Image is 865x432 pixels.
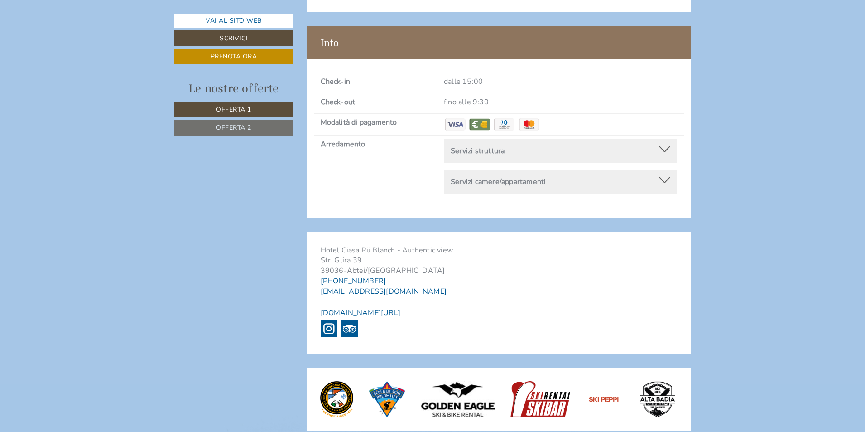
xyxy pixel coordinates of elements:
[174,30,293,46] a: Scrivici
[7,24,145,52] div: Buon giorno, come possiamo aiutarla?
[321,308,401,318] a: [DOMAIN_NAME][URL]
[311,239,357,255] button: Invia
[321,139,365,150] label: Arredamento
[307,26,691,59] div: Info
[321,245,453,255] span: Hotel Ciasa Rü Blanch - Authentic view
[321,97,356,107] label: Check-out
[321,117,397,128] label: Modalità di pagamento
[321,77,351,87] label: Check-in
[493,117,515,131] img: Diners Club
[174,14,293,28] a: Vai al sito web
[216,105,251,114] span: Offerta 1
[14,26,140,34] div: Hotel Ciasa Rü Blanch - Authentic view
[451,177,546,187] b: Servizi camere/appartamenti
[437,97,684,107] div: fino alle 9:30
[321,255,362,265] span: Str. Glira 39
[158,7,198,22] div: giovedì
[468,117,491,131] img: Contanti
[321,286,447,296] a: [EMAIL_ADDRESS][DOMAIN_NAME]
[174,49,293,64] a: Prenota ora
[437,77,684,87] div: dalle 15:00
[174,80,293,97] div: Le nostre offerte
[321,276,386,286] a: [PHONE_NUMBER]
[321,266,344,276] span: 39036
[14,44,140,50] small: 14:43
[216,123,251,132] span: Offerta 2
[347,266,445,276] span: Abtei/[GEOGRAPHIC_DATA]
[518,117,540,131] img: Maestro
[444,117,466,131] img: Visa
[451,146,505,156] b: Servizi struttura
[307,232,467,354] div: -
